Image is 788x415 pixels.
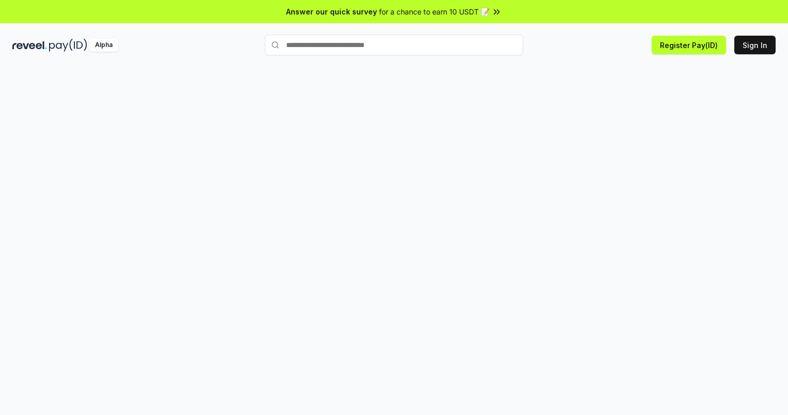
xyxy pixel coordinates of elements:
[379,6,490,17] span: for a chance to earn 10 USDT 📝
[286,6,377,17] span: Answer our quick survey
[89,39,118,52] div: Alpha
[734,36,776,54] button: Sign In
[12,39,47,52] img: reveel_dark
[652,36,726,54] button: Register Pay(ID)
[49,39,87,52] img: pay_id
